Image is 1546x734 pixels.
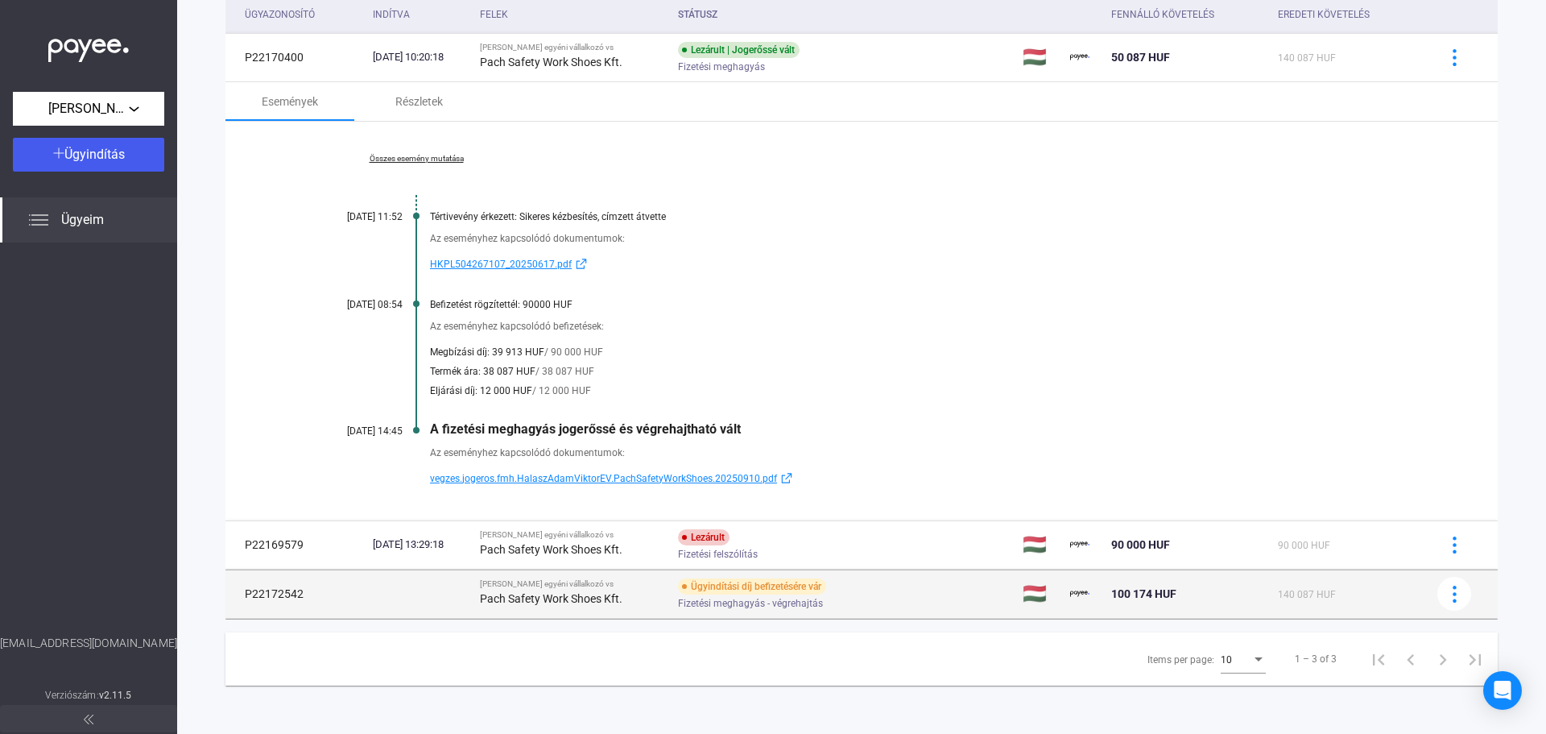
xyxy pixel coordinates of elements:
[373,537,467,553] div: [DATE] 13:29:18
[430,362,535,381] span: Termék ára: 38 087 HUF
[1278,540,1330,551] span: 90 000 HUF
[1437,40,1471,74] button: more-blue
[373,5,410,24] div: Indítva
[1459,643,1491,675] button: Last page
[430,469,1417,488] a: vegzes.jogeros.fmh.HalaszAdamViktorEV.PachSafetyWorkShoes.20250910.pdfexternal-link-blue
[306,211,403,222] div: [DATE] 11:52
[13,92,164,126] button: [PERSON_NAME] egyéni vállalkozó
[1446,586,1463,603] img: more-blue
[1483,671,1522,710] div: Open Intercom Messenger
[48,99,129,118] span: [PERSON_NAME] egyéni vállalkozó
[84,715,93,724] img: arrow-double-left-grey.svg
[1016,570,1064,618] td: 🇭🇺
[1221,654,1232,666] span: 10
[430,421,1417,437] div: A fizetési meghagyás jogerőssé és végrehajtható vált
[678,42,800,58] div: Lezárult | Jogerőssé vált
[1221,649,1266,669] mat-select: Items per page:
[1446,49,1463,66] img: more-blue
[53,147,64,159] img: plus-white.svg
[678,578,826,595] div: Ügyindítási díj befizetésére vár
[373,49,467,65] div: [DATE] 10:20:18
[1070,584,1089,603] img: payee-logo
[1427,643,1459,675] button: Next page
[306,299,403,310] div: [DATE] 08:54
[1395,643,1427,675] button: Previous page
[480,592,622,605] strong: Pach Safety Work Shoes Kft.
[1070,535,1089,554] img: payee-logo
[1016,520,1064,569] td: 🇭🇺
[430,381,532,400] span: Eljárási díj: 12 000 HUF
[1111,51,1170,64] span: 50 087 HUF
[225,520,366,569] td: P22169579
[480,5,666,24] div: Felek
[572,258,591,270] img: external-link-blue
[245,5,315,24] div: Ügyazonosító
[1278,5,1370,24] div: Eredeti követelés
[13,138,164,172] button: Ügyindítás
[777,472,796,484] img: external-link-blue
[480,56,622,68] strong: Pach Safety Work Shoes Kft.
[1295,649,1337,669] div: 1 – 3 of 3
[245,5,360,24] div: Ügyazonosító
[306,425,403,437] div: [DATE] 14:45
[1446,537,1463,554] img: more-blue
[1278,589,1336,600] span: 140 087 HUF
[678,594,823,613] span: Fizetési meghagyás - végrehajtás
[61,210,104,230] span: Ügyeim
[430,211,1417,222] div: Tértivevény érkezett: Sikeres kézbesítés, címzett átvette
[48,30,129,63] img: white-payee-white-dot.svg
[1278,52,1336,64] span: 140 087 HUF
[99,690,132,701] strong: v2.11.5
[532,381,591,400] span: / 12 000 HUF
[678,545,758,564] span: Fizetési felszólítás
[1111,587,1176,600] span: 100 174 HUF
[306,154,527,164] a: Összes esemény mutatása
[262,92,318,111] div: Események
[430,342,544,362] span: Megbízási díj: 39 913 HUF
[225,570,366,618] td: P22172542
[480,543,622,556] strong: Pach Safety Work Shoes Kft.
[64,147,125,162] span: Ügyindítás
[480,43,666,52] div: [PERSON_NAME] egyéni vállalkozó vs
[225,33,366,81] td: P22170400
[430,230,1417,247] div: Az eseményhez kapcsolódó dokumentumok:
[1070,48,1089,67] img: payee-logo
[29,210,48,230] img: list.svg
[1111,5,1265,24] div: Fennálló követelés
[430,299,1417,310] div: Befizetést rögzítettél: 90000 HUF
[480,5,508,24] div: Felek
[373,5,467,24] div: Indítva
[430,255,1417,274] a: HKPL504267107_20250617.pdfexternal-link-blue
[480,579,666,589] div: [PERSON_NAME] egyéni vállalkozó vs
[1111,5,1214,24] div: Fennálló követelés
[430,255,572,274] span: HKPL504267107_20250617.pdf
[1437,528,1471,562] button: more-blue
[678,529,730,545] div: Lezárult
[1278,5,1417,24] div: Eredeti követelés
[1437,577,1471,611] button: more-blue
[430,445,1417,461] div: Az eseményhez kapcsolódó dokumentumok:
[1147,650,1214,670] div: Items per page:
[1016,33,1064,81] td: 🇭🇺
[430,469,777,488] span: vegzes.jogeros.fmh.HalaszAdamViktorEV.PachSafetyWorkShoes.20250910.pdf
[1111,538,1170,551] span: 90 000 HUF
[395,92,443,111] div: Részletek
[480,530,666,540] div: [PERSON_NAME] egyéni vállalkozó vs
[678,57,765,77] span: Fizetési meghagyás
[430,318,1417,334] div: Az eseményhez kapcsolódó befizetések:
[1362,643,1395,675] button: First page
[544,342,603,362] span: / 90 000 HUF
[535,362,594,381] span: / 38 087 HUF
